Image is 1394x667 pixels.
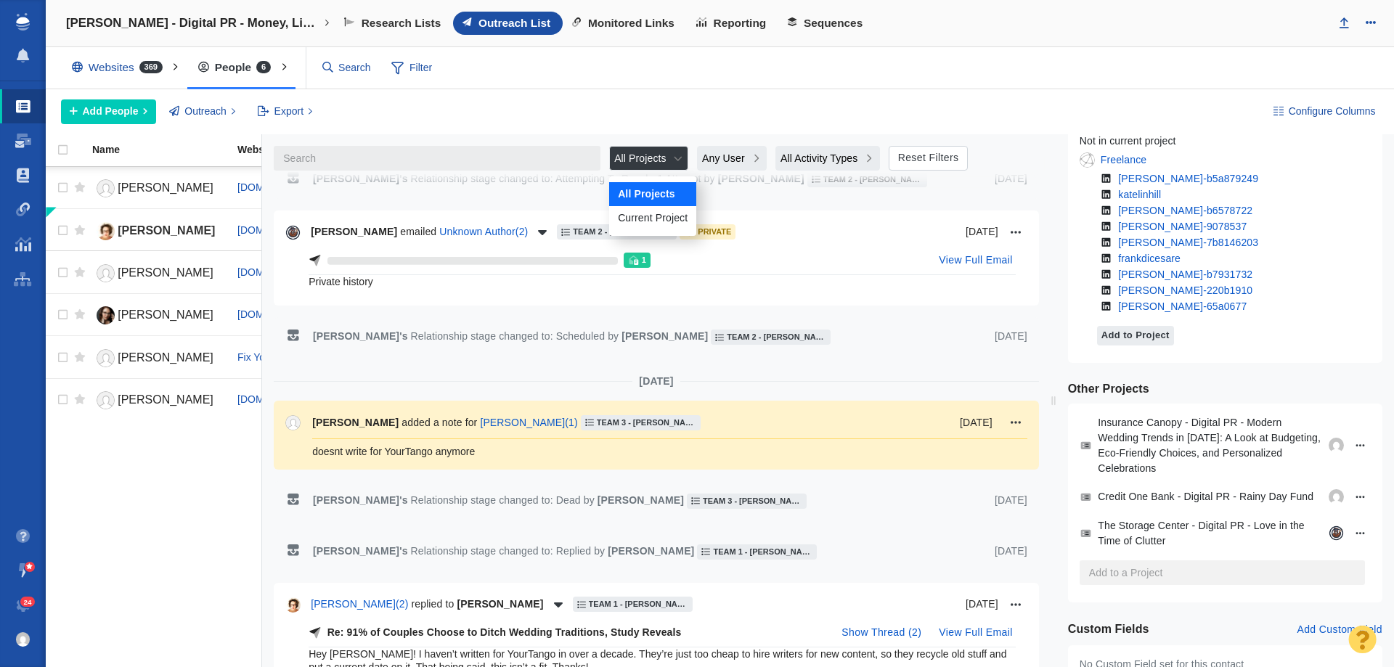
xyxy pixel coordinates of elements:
[118,224,215,237] span: [PERSON_NAME]
[1289,104,1376,119] span: Configure Columns
[714,17,767,30] span: Reporting
[92,144,236,155] div: Name
[118,181,213,194] span: [PERSON_NAME]
[92,345,224,371] a: [PERSON_NAME]
[92,144,236,157] a: Name
[249,99,321,124] button: Export
[16,632,30,647] img: c9363fb76f5993e53bff3b340d5c230a
[92,261,224,286] a: [PERSON_NAME]
[237,224,319,236] a: [DOMAIN_NAME]
[61,99,156,124] button: Add People
[161,99,244,124] button: Outreach
[335,12,453,35] a: Research Lists
[588,17,674,30] span: Monitored Links
[237,308,319,320] a: [DOMAIN_NAME]
[1265,99,1384,124] button: Configure Columns
[383,54,441,82] span: Filter
[83,104,139,119] span: Add People
[118,308,213,321] span: [PERSON_NAME]
[362,17,441,30] span: Research Lists
[139,61,163,73] span: 369
[237,181,319,193] a: [DOMAIN_NAME]
[118,351,213,364] span: [PERSON_NAME]
[317,55,378,81] input: Search
[804,17,863,30] span: Sequences
[237,393,319,405] a: [DOMAIN_NAME]
[66,16,320,30] h4: [PERSON_NAME] - Digital PR - Money, Lies, and Love: Key Findings on Financial Infidelity in [GEOG...
[563,12,687,35] a: Monitored Links
[453,12,563,35] a: Outreach List
[16,13,29,30] img: buzzstream_logo_iconsimple.png
[184,104,227,119] span: Outreach
[237,144,345,157] a: Website
[274,104,303,119] span: Export
[92,176,224,201] a: [PERSON_NAME]
[778,12,875,35] a: Sequences
[118,266,213,279] span: [PERSON_NAME]
[478,17,550,30] span: Outreach List
[118,393,213,406] span: [PERSON_NAME]
[687,12,778,35] a: Reporting
[237,266,319,278] a: [DOMAIN_NAME]
[20,597,36,607] span: 24
[237,351,420,363] a: Fix Yourself First with [PERSON_NAME]
[237,144,345,155] div: Website
[92,388,224,413] a: [PERSON_NAME]
[92,218,224,244] a: [PERSON_NAME]
[61,51,180,84] div: Websites
[92,303,224,328] a: [PERSON_NAME]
